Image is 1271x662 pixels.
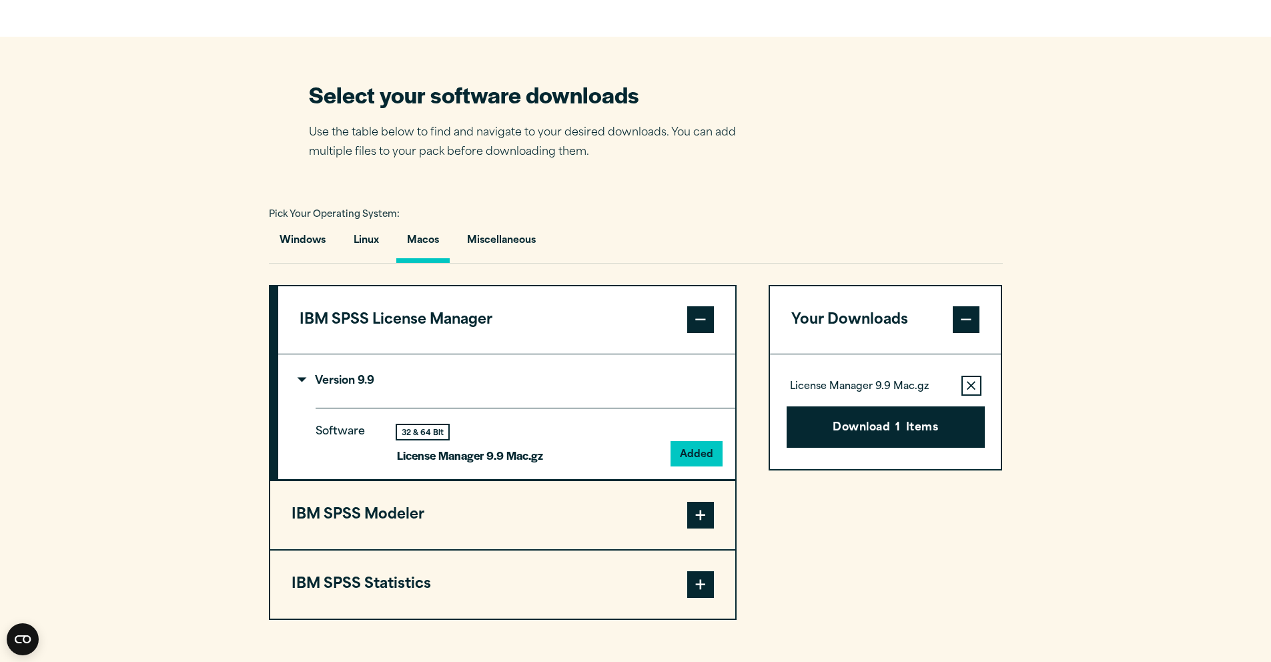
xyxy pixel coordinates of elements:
div: IBM SPSS License Manager [278,354,735,480]
p: Software [316,422,376,454]
button: IBM SPSS Modeler [270,481,735,549]
button: Macos [396,225,450,263]
button: IBM SPSS License Manager [278,286,735,354]
button: Download1Items [787,406,985,448]
button: Your Downloads [770,286,1001,354]
button: IBM SPSS Statistics [270,551,735,619]
span: Pick Your Operating System: [269,210,400,219]
button: Linux [343,225,390,263]
div: 32 & 64 Bit [397,425,448,439]
p: Use the table below to find and navigate to your desired downloads. You can add multiple files to... [309,123,756,162]
div: Your Downloads [770,354,1001,469]
p: License Manager 9.9 Mac.gz [397,446,543,465]
h2: Select your software downloads [309,79,756,109]
button: Windows [269,225,336,263]
span: 1 [895,420,900,437]
p: Version 9.9 [300,376,374,386]
p: License Manager 9.9 Mac.gz [790,380,929,394]
summary: Version 9.9 [278,354,735,408]
button: Miscellaneous [456,225,546,263]
button: Added [672,442,721,465]
button: Open CMP widget [7,623,39,655]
